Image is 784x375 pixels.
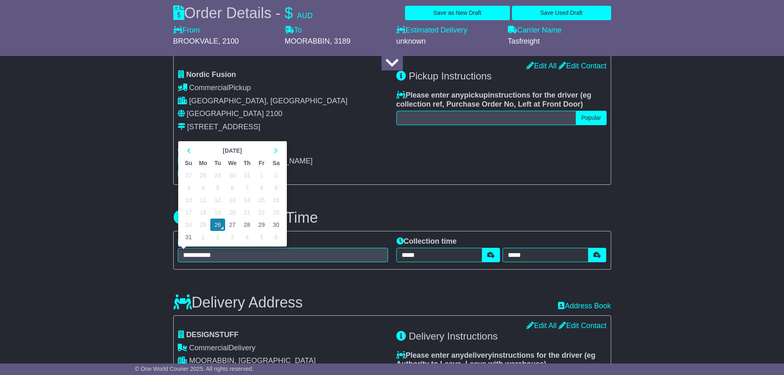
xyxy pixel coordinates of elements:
label: Collection time [396,237,457,246]
span: , 2100 [218,37,239,45]
span: [GEOGRAPHIC_DATA] [187,109,264,118]
span: pickup [464,91,488,99]
div: Order Details - [173,4,313,22]
td: 4 [240,231,254,243]
span: © One World Courier 2025. All rights reserved. [135,366,254,372]
th: Su [181,157,196,169]
span: $ [285,5,293,21]
td: 16 [269,194,283,206]
a: Address Book [558,302,611,310]
td: 30 [269,219,283,231]
td: 1 [196,231,211,243]
td: 19 [210,206,225,219]
span: delivery [464,351,492,359]
th: Sa [269,157,283,169]
td: 3 [181,182,196,194]
span: BROOKVALE [173,37,219,45]
td: 28 [196,169,211,182]
td: 3 [225,231,240,243]
td: 29 [254,219,269,231]
span: eg collection ref, Purchase Order No, Left at Front Door [396,91,591,108]
td: 11 [196,194,211,206]
div: Tasfreight [508,37,611,46]
div: unknown [396,37,500,46]
label: Please enter any instructions for the driver ( ) [396,351,607,369]
td: 31 [181,231,196,243]
span: Nordic Fusion [186,70,236,79]
td: 27 [225,219,240,231]
label: Carrier Name [508,26,562,35]
td: 7 [240,182,254,194]
td: 31 [240,169,254,182]
td: 30 [225,169,240,182]
button: Popular [576,111,606,125]
span: DESIGNSTUFF [186,331,239,339]
span: eg Authority to Leave, Leave with warehouse [396,351,596,368]
td: 6 [269,231,283,243]
span: MOORABBIN, [GEOGRAPHIC_DATA] [189,356,316,365]
span: AUD [297,12,313,20]
td: 5 [210,182,225,194]
td: 15 [254,194,269,206]
button: Save as New Draft [405,6,510,20]
span: , 3189 [330,37,351,45]
span: Commercial [189,344,229,352]
span: MOORABBIN [285,37,330,45]
td: 24 [181,219,196,231]
a: Edit Contact [558,321,606,330]
div: Delivery [178,344,388,353]
th: Tu [210,157,225,169]
td: 8 [254,182,269,194]
div: Pickup [178,84,388,93]
label: Please enter any instructions for the driver ( ) [396,91,607,109]
th: Mo [196,157,211,169]
label: From [173,26,200,35]
span: Delivery Instructions [409,331,498,342]
td: 28 [240,219,254,231]
td: 2 [210,231,225,243]
td: 27 [181,169,196,182]
span: Pickup Instructions [409,70,491,82]
a: Edit All [526,321,556,330]
td: 26 [210,219,225,231]
td: 18 [196,206,211,219]
td: 2 [269,169,283,182]
span: 2100 [266,109,282,118]
td: 29 [210,169,225,182]
button: Save Used Draft [512,6,611,20]
span: Commercial [189,84,229,92]
td: 6 [225,182,240,194]
td: 17 [181,206,196,219]
td: 1 [254,169,269,182]
span: [GEOGRAPHIC_DATA], [GEOGRAPHIC_DATA] [189,97,348,105]
th: We [225,157,240,169]
h3: Pickup Date & Time [173,210,611,226]
th: Th [240,157,254,169]
label: Estimated Delivery [396,26,500,35]
td: 12 [210,194,225,206]
td: 23 [269,206,283,219]
h3: Delivery Address [173,294,303,311]
td: 14 [240,194,254,206]
div: [STREET_ADDRESS] [187,123,261,132]
td: 9 [269,182,283,194]
td: 22 [254,206,269,219]
td: 10 [181,194,196,206]
th: Fr [254,157,269,169]
td: 20 [225,206,240,219]
span: [EMAIL_ADDRESS][DOMAIN_NAME] [187,157,313,165]
td: 25 [196,219,211,231]
td: 4 [196,182,211,194]
label: To [285,26,302,35]
th: Select Month [196,144,269,157]
td: 21 [240,206,254,219]
td: 5 [254,231,269,243]
td: 13 [225,194,240,206]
